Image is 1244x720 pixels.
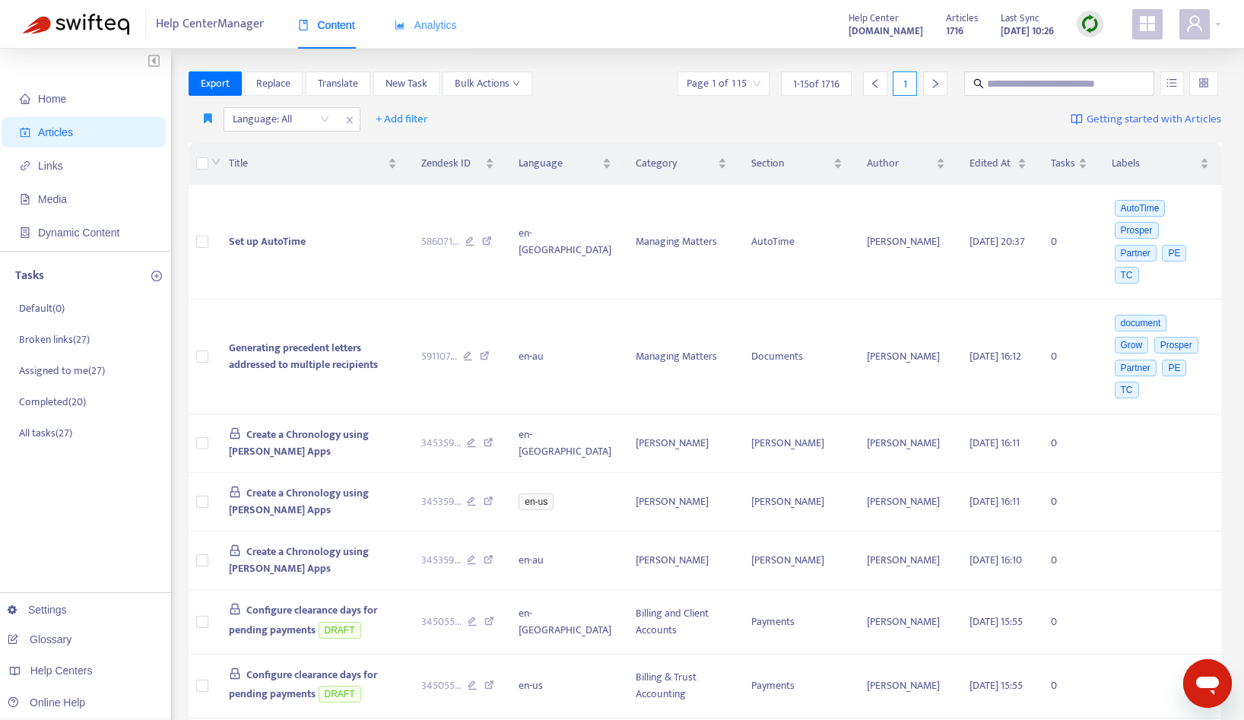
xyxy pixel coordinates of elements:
td: Managing Matters [624,185,739,300]
span: 345055 ... [421,614,462,630]
td: [PERSON_NAME] [624,414,739,473]
iframe: Button to launch messaging window [1183,659,1232,708]
span: Content [298,19,355,31]
button: Translate [306,71,370,96]
th: Labels [1100,143,1221,185]
span: area-chart [395,20,405,30]
span: lock [229,427,241,439]
td: en-[GEOGRAPHIC_DATA] [506,414,624,473]
a: Getting started with Articles [1071,107,1221,132]
td: Payments [739,590,855,655]
span: Last Sync [1001,10,1039,27]
span: Analytics [395,19,457,31]
td: 0 [1039,655,1100,719]
button: Bulk Actionsdown [443,71,532,96]
span: en-us [519,493,554,510]
p: Tasks [15,267,44,285]
p: Assigned to me ( 27 ) [19,363,105,379]
img: sync.dc5367851b00ba804db3.png [1081,14,1100,33]
span: Translate [318,75,358,92]
span: AutoTime [1115,200,1166,217]
a: Settings [8,604,67,616]
span: Articles [38,126,73,138]
span: down [211,157,221,167]
a: Glossary [8,633,71,645]
button: + Add filter [364,107,440,132]
th: Language [506,143,624,185]
span: home [20,94,30,104]
span: plus-circle [151,271,162,281]
th: Author [855,143,957,185]
a: Online Help [8,696,85,709]
td: 0 [1039,473,1100,531]
span: 345359 ... [421,493,461,510]
div: 1 [893,71,917,96]
th: Tasks [1039,143,1100,185]
span: lock [229,603,241,615]
td: [PERSON_NAME] [855,185,957,300]
strong: 1716 [946,23,963,40]
td: [PERSON_NAME] [739,414,855,473]
span: Set up AutoTime [229,233,306,250]
td: [PERSON_NAME] [855,414,957,473]
span: [DATE] 16:11 [969,434,1020,452]
img: Swifteq [23,14,129,35]
button: New Task [373,71,440,96]
td: en-[GEOGRAPHIC_DATA] [506,590,624,655]
span: Getting started with Articles [1087,111,1221,128]
td: Billing & Trust Accounting [624,655,739,719]
th: Zendesk ID [409,143,507,185]
span: [DATE] 15:55 [969,677,1023,694]
span: unordered-list [1166,78,1177,88]
td: Managing Matters [624,300,739,414]
td: 0 [1039,300,1100,414]
strong: [DOMAIN_NAME] [849,23,923,40]
p: Default ( 0 ) [19,300,65,316]
span: account-book [20,127,30,138]
span: down [513,80,520,87]
td: [PERSON_NAME] [739,473,855,531]
td: [PERSON_NAME] [739,531,855,590]
span: [DATE] 15:55 [969,613,1023,630]
td: Payments [739,655,855,719]
td: [PERSON_NAME] [624,531,739,590]
span: [DATE] 16:12 [969,347,1021,365]
span: right [930,78,941,89]
span: user [1185,14,1204,33]
span: Edited At [969,155,1014,172]
span: Create a Chronology using [PERSON_NAME] Apps [229,543,370,577]
span: Zendesk ID [421,155,483,172]
span: [DATE] 16:11 [969,493,1020,510]
span: Links [38,160,63,172]
span: left [870,78,881,89]
th: Category [624,143,739,185]
td: Billing and Client Accounts [624,590,739,655]
span: Configure clearance days for pending payments [229,666,378,703]
span: Export [201,75,230,92]
a: [DOMAIN_NAME] [849,22,923,40]
span: Create a Chronology using [PERSON_NAME] Apps [229,484,370,519]
span: Home [38,93,66,105]
strong: [DATE] 10:26 [1001,23,1054,40]
span: Title [229,155,385,172]
td: AutoTime [739,185,855,300]
td: [PERSON_NAME] [855,655,957,719]
button: Export [189,71,242,96]
span: Configure clearance days for pending payments [229,601,378,639]
span: lock [229,544,241,557]
span: Create a Chronology using [PERSON_NAME] Apps [229,426,370,460]
td: Documents [739,300,855,414]
span: Prosper [1115,222,1159,239]
span: 345359 ... [421,552,461,569]
span: Partner [1115,360,1157,376]
img: image-link [1071,113,1083,125]
span: Partner [1115,245,1157,262]
span: PE [1162,360,1186,376]
td: 0 [1039,590,1100,655]
span: Help Center Manager [156,10,264,39]
span: Bulk Actions [455,75,520,92]
p: All tasks ( 27 ) [19,425,72,441]
td: [PERSON_NAME] [855,473,957,531]
td: en-au [506,300,624,414]
p: Completed ( 20 ) [19,394,86,410]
